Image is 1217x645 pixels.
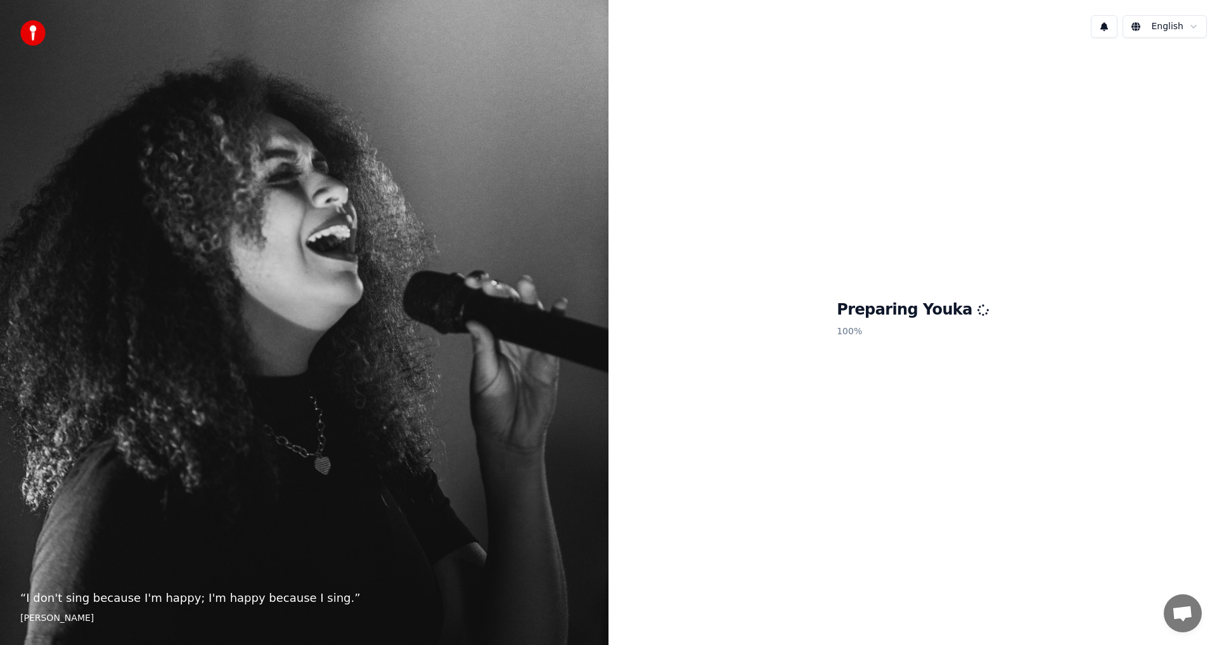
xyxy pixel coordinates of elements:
a: 채팅 열기 [1164,594,1202,632]
p: 100 % [837,320,989,343]
footer: [PERSON_NAME] [20,612,588,625]
h1: Preparing Youka [837,300,989,320]
img: youka [20,20,46,46]
p: “ I don't sing because I'm happy; I'm happy because I sing. ” [20,589,588,607]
